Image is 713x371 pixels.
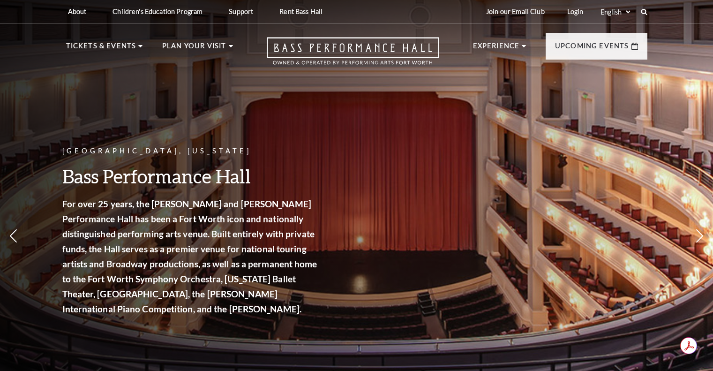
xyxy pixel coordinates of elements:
[473,40,520,57] p: Experience
[62,198,317,314] strong: For over 25 years, the [PERSON_NAME] and [PERSON_NAME] Performance Hall has been a Fort Worth ico...
[113,8,203,15] p: Children's Education Program
[599,8,632,16] select: Select:
[68,8,87,15] p: About
[229,8,253,15] p: Support
[162,40,226,57] p: Plan Your Visit
[62,145,320,157] p: [GEOGRAPHIC_DATA], [US_STATE]
[279,8,323,15] p: Rent Bass Hall
[66,40,136,57] p: Tickets & Events
[555,40,629,57] p: Upcoming Events
[62,164,320,188] h3: Bass Performance Hall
